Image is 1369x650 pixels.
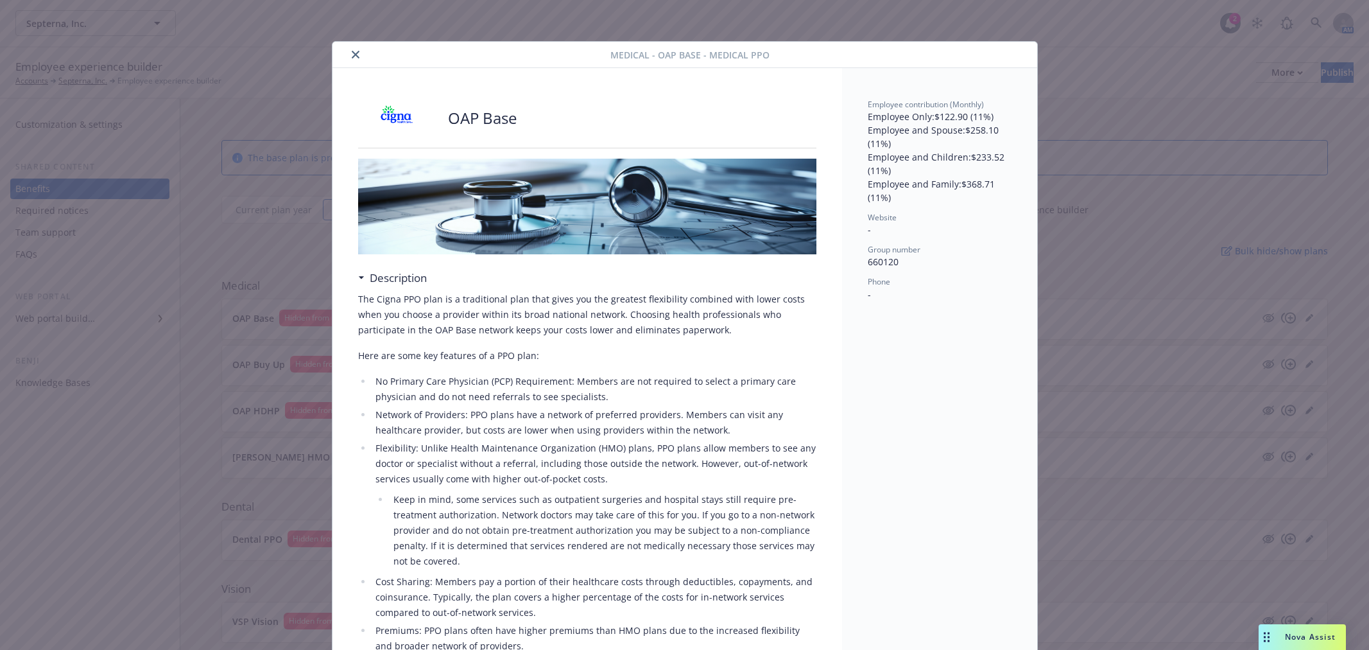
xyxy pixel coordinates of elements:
button: Nova Assist [1259,624,1346,650]
span: Phone [868,276,890,287]
span: Website [868,212,897,223]
li: No Primary Care Physician (PCP) Requirement: Members are not required to select a primary care ph... [372,374,816,405]
p: - [868,288,1012,301]
h3: Description [370,270,427,286]
p: 660120 [868,255,1012,268]
p: Employee and Family : $368.71 (11%) [868,177,1012,204]
p: OAP Base [448,107,517,129]
li: Cost Sharing: Members pay a portion of their healthcare costs through deductibles, copayments, an... [372,574,816,620]
button: close [348,47,363,62]
li: Flexibility: Unlike Health Maintenance Organization (HMO) plans, PPO plans allow members to see a... [372,441,816,569]
span: Medical - OAP Base - Medical PPO [610,48,770,62]
div: Description [358,270,427,286]
li: Keep in mind, some services such as outpatient surgeries and hospital stays still require pre-tre... [390,492,816,569]
span: Employee contribution (Monthly) [868,99,984,110]
span: Nova Assist [1285,631,1336,642]
p: - [868,223,1012,236]
img: CIGNA [358,99,435,137]
span: Group number [868,244,920,255]
p: Here are some key features of a PPO plan: [358,348,816,364]
li: Network of Providers: PPO plans have a network of preferred providers. Members can visit any heal... [372,407,816,438]
p: Employee and Spouse : $258.10 (11%) [868,123,1012,150]
p: The Cigna PPO plan is a traditional plan that gives you the greatest flexibility combined with lo... [358,292,816,338]
div: Drag to move [1259,624,1275,650]
img: banner [358,159,816,254]
p: Employee Only : $122.90 (11%) [868,110,1012,123]
p: Employee and Children : $233.52 (11%) [868,150,1012,177]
